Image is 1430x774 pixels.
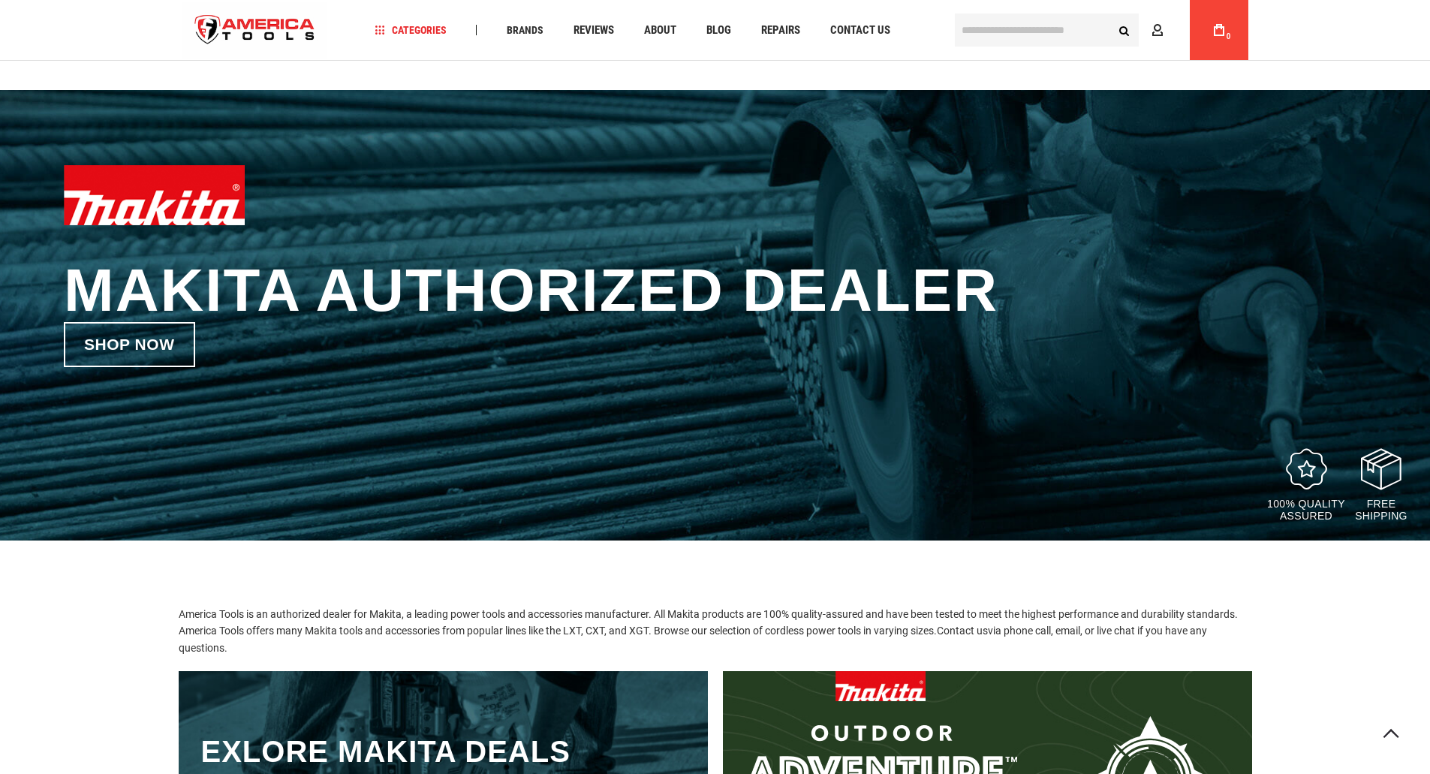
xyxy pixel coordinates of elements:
[823,20,897,41] a: Contact Us
[64,322,195,367] a: Shop now
[644,25,676,36] span: About
[182,2,328,59] img: America Tools
[761,25,800,36] span: Repairs
[835,671,926,701] img: Makita logo
[368,20,453,41] a: Categories
[830,25,890,36] span: Contact Us
[637,20,683,41] a: About
[64,259,1366,322] h1: Makita Authorized Dealer
[507,25,543,35] span: Brands
[1265,498,1347,522] p: 100% quality assured
[64,165,245,225] img: Makita logo
[700,20,738,41] a: Blog
[500,20,550,41] a: Brands
[201,733,570,769] h3: Exlore makita deals
[375,25,447,35] span: Categories
[1110,16,1139,44] button: Search
[1355,498,1407,522] p: Free Shipping
[182,2,328,59] a: store logo
[574,25,614,36] span: Reviews
[754,20,807,41] a: Repairs
[167,606,1263,656] p: America Tools is an authorized dealer for Makita, a leading power tools and accessories manufactu...
[937,625,988,637] a: Contact us
[567,20,621,41] a: Reviews
[706,25,731,36] span: Blog
[1227,32,1231,41] span: 0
